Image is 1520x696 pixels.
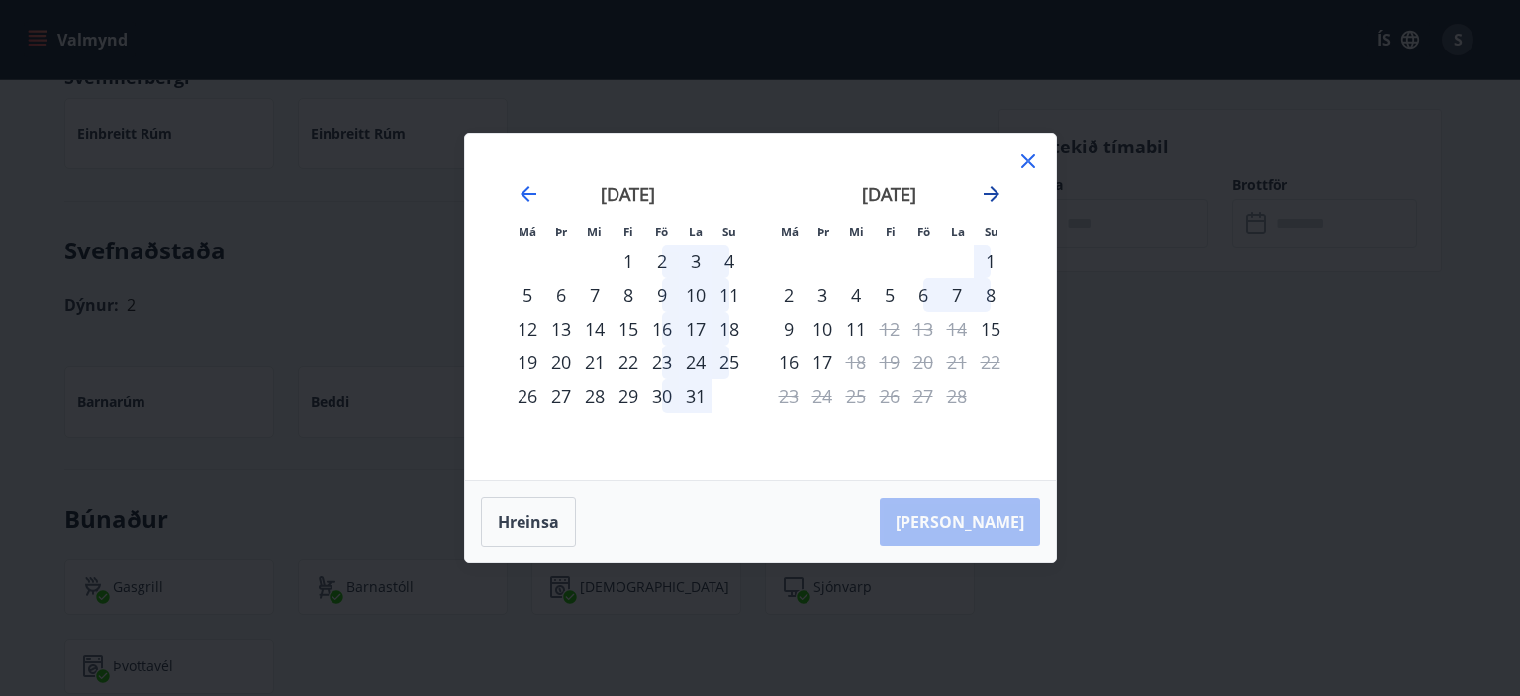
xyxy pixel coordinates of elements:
[806,278,839,312] td: Choose þriðjudagur, 3. febrúar 2026 as your check-in date. It’s available.
[985,224,998,239] small: Su
[517,182,540,206] div: Move backward to switch to the previous month.
[645,278,679,312] td: Choose föstudagur, 9. janúar 2026 as your check-in date. It’s available.
[974,245,1007,278] td: Choose sunnudagur, 1. febrúar 2026 as your check-in date. It’s available.
[511,379,544,413] div: 26
[511,312,544,346] td: Choose mánudagur, 12. janúar 2026 as your check-in date. It’s available.
[645,278,679,312] div: 9
[645,245,679,278] td: Choose föstudagur, 2. janúar 2026 as your check-in date. It’s available.
[679,245,712,278] div: 3
[839,346,873,379] div: Aðeins útritun í boði
[655,224,668,239] small: Fö
[679,379,712,413] td: Choose laugardagur, 31. janúar 2026 as your check-in date. It’s available.
[612,379,645,413] div: 29
[940,312,974,346] td: Not available. laugardagur, 14. febrúar 2026
[489,157,1032,456] div: Calendar
[544,312,578,346] td: Choose þriðjudagur, 13. janúar 2026 as your check-in date. It’s available.
[906,379,940,413] td: Not available. föstudagur, 27. febrúar 2026
[712,312,746,346] div: 18
[712,278,746,312] div: 11
[974,346,1007,379] td: Not available. sunnudagur, 22. febrúar 2026
[587,224,602,239] small: Mi
[873,379,906,413] td: Not available. fimmtudagur, 26. febrúar 2026
[906,278,940,312] td: Choose föstudagur, 6. febrúar 2026 as your check-in date. It’s available.
[772,346,806,379] div: 16
[806,346,839,379] td: Choose þriðjudagur, 17. febrúar 2026 as your check-in date. It’s available.
[940,278,974,312] td: Choose laugardagur, 7. febrúar 2026 as your check-in date. It’s available.
[612,245,645,278] div: 1
[578,346,612,379] td: Choose miðvikudagur, 21. janúar 2026 as your check-in date. It’s available.
[623,224,633,239] small: Fi
[806,379,839,413] td: Not available. þriðjudagur, 24. febrúar 2026
[679,312,712,346] div: 17
[519,224,536,239] small: Má
[712,278,746,312] td: Choose sunnudagur, 11. janúar 2026 as your check-in date. It’s available.
[679,346,712,379] td: Choose laugardagur, 24. janúar 2026 as your check-in date. It’s available.
[612,312,645,346] td: Choose fimmtudagur, 15. janúar 2026 as your check-in date. It’s available.
[722,224,736,239] small: Su
[679,346,712,379] div: 24
[601,182,655,206] strong: [DATE]
[806,346,839,379] div: 17
[974,278,1007,312] td: Choose sunnudagur, 8. febrúar 2026 as your check-in date. It’s available.
[679,245,712,278] td: Choose laugardagur, 3. janúar 2026 as your check-in date. It’s available.
[839,312,873,346] td: Choose miðvikudagur, 11. febrúar 2026 as your check-in date. It’s available.
[612,278,645,312] td: Choose fimmtudagur, 8. janúar 2026 as your check-in date. It’s available.
[578,278,612,312] div: 7
[645,346,679,379] div: 23
[511,312,544,346] div: 12
[544,379,578,413] td: Choose þriðjudagur, 27. janúar 2026 as your check-in date. It’s available.
[974,312,1007,346] td: Choose sunnudagur, 15. febrúar 2026 as your check-in date. It’s available.
[873,278,906,312] div: 5
[917,224,930,239] small: Fö
[679,278,712,312] td: Choose laugardagur, 10. janúar 2026 as your check-in date. It’s available.
[772,312,806,346] div: 9
[712,245,746,278] div: 4
[481,497,576,547] button: Hreinsa
[612,245,645,278] td: Choose fimmtudagur, 1. janúar 2026 as your check-in date. It’s available.
[873,312,906,346] div: Aðeins útritun í boði
[781,224,799,239] small: Má
[612,312,645,346] div: 15
[906,312,940,346] td: Not available. föstudagur, 13. febrúar 2026
[940,278,974,312] div: 7
[940,346,974,379] td: Not available. laugardagur, 21. febrúar 2026
[544,346,578,379] td: Choose þriðjudagur, 20. janúar 2026 as your check-in date. It’s available.
[772,379,806,413] td: Not available. mánudagur, 23. febrúar 2026
[839,278,873,312] div: 4
[511,278,544,312] td: Choose mánudagur, 5. janúar 2026 as your check-in date. It’s available.
[544,278,578,312] td: Choose þriðjudagur, 6. janúar 2026 as your check-in date. It’s available.
[689,224,703,239] small: La
[645,379,679,413] div: 30
[974,278,1007,312] div: 8
[839,278,873,312] td: Choose miðvikudagur, 4. febrúar 2026 as your check-in date. It’s available.
[544,312,578,346] div: 13
[578,379,612,413] div: 28
[645,312,679,346] td: Choose föstudagur, 16. janúar 2026 as your check-in date. It’s available.
[645,346,679,379] td: Choose föstudagur, 23. janúar 2026 as your check-in date. It’s available.
[578,312,612,346] div: 14
[839,346,873,379] td: Not available. miðvikudagur, 18. febrúar 2026
[839,312,873,346] div: 11
[772,278,806,312] td: Choose mánudagur, 2. febrúar 2026 as your check-in date. It’s available.
[511,346,544,379] td: Choose mánudagur, 19. janúar 2026 as your check-in date. It’s available.
[544,379,578,413] div: 27
[906,278,940,312] div: 6
[511,346,544,379] div: 19
[612,346,645,379] div: 22
[772,346,806,379] td: Choose mánudagur, 16. febrúar 2026 as your check-in date. It’s available.
[645,312,679,346] div: 16
[645,245,679,278] div: 2
[940,379,974,413] td: Not available. laugardagur, 28. febrúar 2026
[873,278,906,312] td: Choose fimmtudagur, 5. febrúar 2026 as your check-in date. It’s available.
[578,346,612,379] div: 21
[679,278,712,312] div: 10
[544,278,578,312] div: 6
[712,346,746,379] td: Choose sunnudagur, 25. janúar 2026 as your check-in date. It’s available.
[679,379,712,413] div: 31
[873,346,906,379] td: Not available. fimmtudagur, 19. febrúar 2026
[712,312,746,346] td: Choose sunnudagur, 18. janúar 2026 as your check-in date. It’s available.
[839,379,873,413] td: Not available. miðvikudagur, 25. febrúar 2026
[712,245,746,278] td: Choose sunnudagur, 4. janúar 2026 as your check-in date. It’s available.
[578,278,612,312] td: Choose miðvikudagur, 7. janúar 2026 as your check-in date. It’s available.
[806,278,839,312] div: 3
